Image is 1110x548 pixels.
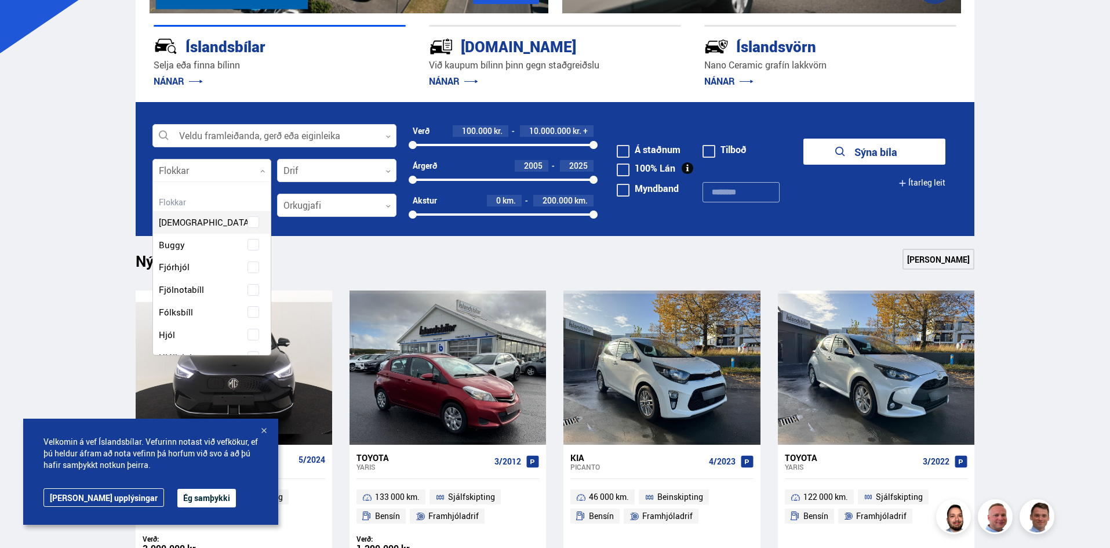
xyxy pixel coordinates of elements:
div: Toyota [785,452,918,463]
span: Fjölnotabíll [159,281,204,298]
div: Íslandsbílar [154,35,365,56]
span: 3/2012 [494,457,521,466]
span: 46 000 km. [589,490,629,504]
span: Sjálfskipting [448,490,495,504]
div: [DOMAIN_NAME] [429,35,640,56]
div: Verð [413,126,430,136]
span: 133 000 km. [375,490,420,504]
span: 3/2022 [923,457,949,466]
img: -Svtn6bYgwAsiwNX.svg [704,34,729,59]
span: Hjólhýsi [159,349,192,366]
span: Framhjóladrif [642,509,693,523]
a: [PERSON_NAME] upplýsingar [43,488,164,507]
span: [DEMOGRAPHIC_DATA] [159,214,252,231]
span: km. [503,196,516,205]
span: Framhjóladrif [856,509,907,523]
div: Yaris [356,463,490,471]
span: Sjálfskipting [876,490,923,504]
a: NÁNAR [154,75,203,88]
span: Buggy [159,237,185,253]
img: JRvxyua_JYH6wB4c.svg [154,34,178,59]
span: Framhjóladrif [428,509,479,523]
label: Tilboð [703,145,747,154]
span: + [583,126,588,136]
label: Á staðnum [617,145,680,154]
span: km. [574,196,588,205]
div: Yaris [785,463,918,471]
div: Verð: [356,535,448,543]
span: Velkomin á vef Íslandsbílar. Vefurinn notast við vefkökur, ef þú heldur áfram að nota vefinn þá h... [43,436,258,471]
div: Kia [570,452,704,463]
a: [PERSON_NAME] [902,249,974,270]
span: 100.000 [462,125,492,136]
span: 2005 [524,160,543,171]
span: 5/2024 [299,455,325,464]
label: Myndband [617,184,679,193]
div: Toyota [356,452,490,463]
span: 122 000 km. [803,490,848,504]
span: Bensín [375,509,400,523]
div: Akstur [413,196,437,205]
a: NÁNAR [429,75,478,88]
span: 2025 [569,160,588,171]
span: Fjórhjól [159,259,190,275]
span: Bensín [589,509,614,523]
span: 4/2023 [709,457,736,466]
p: Selja eða finna bílinn [154,59,406,72]
h1: Nýtt á skrá [136,252,228,277]
a: NÁNAR [704,75,754,88]
span: Hjól [159,326,175,343]
img: nhp88E3Fdnt1Opn2.png [938,501,973,536]
img: siFngHWaQ9KaOqBr.png [980,501,1014,536]
span: 10.000.000 [529,125,571,136]
span: Fólksbíll [159,304,193,321]
span: 200.000 [543,195,573,206]
span: kr. [573,126,581,136]
img: FbJEzSuNWCJXmdc-.webp [1021,501,1056,536]
div: Picanto [570,463,704,471]
button: Sýna bíla [803,139,945,165]
div: Íslandsvörn [704,35,915,56]
span: 0 [496,195,501,206]
p: Nano Ceramic grafín lakkvörn [704,59,956,72]
div: Árgerð [413,161,437,170]
button: Ítarleg leit [898,170,945,196]
div: Verð: [143,535,234,543]
span: Bensín [803,509,828,523]
img: tr5P-W3DuiFaO7aO.svg [429,34,453,59]
span: Beinskipting [657,490,703,504]
button: Opna LiveChat spjallviðmót [9,5,44,39]
label: 100% Lán [617,164,675,173]
p: Við kaupum bílinn þinn gegn staðgreiðslu [429,59,681,72]
button: Ég samþykki [177,489,236,507]
span: kr. [494,126,503,136]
